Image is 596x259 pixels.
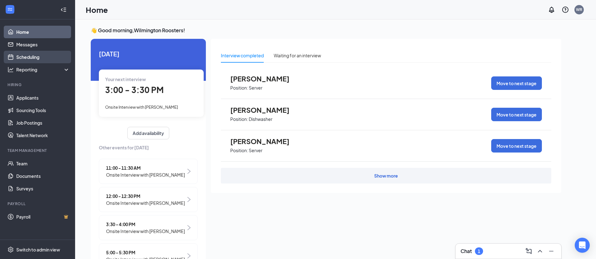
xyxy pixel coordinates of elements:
a: Surveys [16,182,70,195]
svg: Analysis [8,66,14,73]
p: Server [249,148,262,153]
span: [PERSON_NAME] [230,75,299,83]
a: Talent Network [16,129,70,142]
a: PayrollCrown [16,210,70,223]
svg: ComposeMessage [525,247,532,255]
p: Position: [230,85,248,91]
button: ComposeMessage [524,246,534,256]
span: 5:00 - 5:30 PM [106,249,185,256]
div: Switch to admin view [16,246,60,253]
svg: ChevronUp [536,247,544,255]
svg: Collapse [60,7,67,13]
svg: Minimize [548,247,555,255]
div: 1 [478,249,480,254]
a: Team [16,157,70,170]
span: Onsite Interview with [PERSON_NAME] [106,199,185,206]
span: 3:30 - 4:00 PM [106,221,185,228]
h3: Chat [461,248,472,255]
div: Payroll [8,201,69,206]
span: Onsite Interview with [PERSON_NAME] [106,171,185,178]
span: 3:00 - 3:30 PM [105,85,164,95]
div: Waiting for an interview [274,52,321,59]
div: Hiring [8,82,69,87]
a: Job Postings [16,117,70,129]
div: WR [576,7,582,12]
div: Reporting [16,66,70,73]
div: Team Management [8,148,69,153]
button: Add availability [127,127,169,139]
a: Scheduling [16,51,70,63]
button: Minimize [546,246,556,256]
a: Home [16,26,70,38]
span: Your next interview [105,76,146,82]
div: Open Intercom Messenger [575,238,590,253]
span: [PERSON_NAME] [230,106,299,114]
svg: WorkstreamLogo [7,6,13,13]
h3: 👋 Good morning, Wilmington Roosters ! [91,27,561,34]
p: Dishwasher [249,116,273,122]
a: Documents [16,170,70,182]
span: 11:00 - 11:30 AM [106,164,185,171]
button: Move to next stage [491,139,542,153]
svg: Notifications [548,6,555,13]
span: [DATE] [99,49,198,59]
p: Position: [230,148,248,153]
span: [PERSON_NAME] [230,137,299,145]
p: Server [249,85,262,91]
a: Applicants [16,91,70,104]
span: Onsite Interview with [PERSON_NAME] [105,105,178,110]
a: Sourcing Tools [16,104,70,117]
svg: Settings [8,246,14,253]
div: Show more [374,173,398,179]
button: ChevronUp [535,246,545,256]
svg: QuestionInfo [562,6,569,13]
p: Position: [230,116,248,122]
span: 12:00 - 12:30 PM [106,193,185,199]
button: Move to next stage [491,76,542,90]
a: Messages [16,38,70,51]
h1: Home [86,4,108,15]
div: Interview completed [221,52,264,59]
button: Move to next stage [491,108,542,121]
span: Other events for [DATE] [99,144,198,151]
span: Onsite Interview with [PERSON_NAME] [106,228,185,235]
